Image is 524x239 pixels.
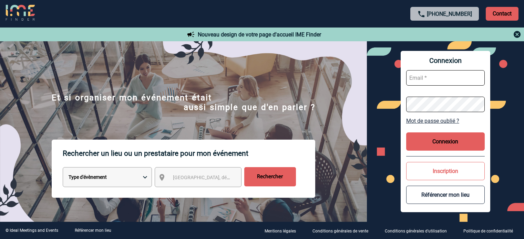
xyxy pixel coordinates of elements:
[75,228,111,233] a: Référencer mon lieu
[312,229,368,233] p: Conditions générales de vente
[406,132,485,151] button: Connexion
[259,227,307,234] a: Mentions légales
[486,7,518,21] p: Contact
[406,162,485,180] button: Inscription
[265,229,296,233] p: Mentions légales
[6,228,58,233] div: © Ideal Meetings and Events
[406,56,485,65] span: Connexion
[244,167,296,186] input: Rechercher
[385,229,447,233] p: Conditions générales d'utilisation
[379,227,458,234] a: Conditions générales d'utilisation
[406,70,485,86] input: Email *
[307,227,379,234] a: Conditions générales de vente
[463,229,513,233] p: Politique de confidentialité
[406,118,485,124] a: Mot de passe oublié ?
[417,10,425,18] img: call-24-px.png
[173,175,269,180] span: [GEOGRAPHIC_DATA], département, région...
[406,186,485,204] button: Référencer mon lieu
[63,140,315,167] p: Rechercher un lieu ou un prestataire pour mon événement
[458,227,524,234] a: Politique de confidentialité
[427,11,472,17] a: [PHONE_NUMBER]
